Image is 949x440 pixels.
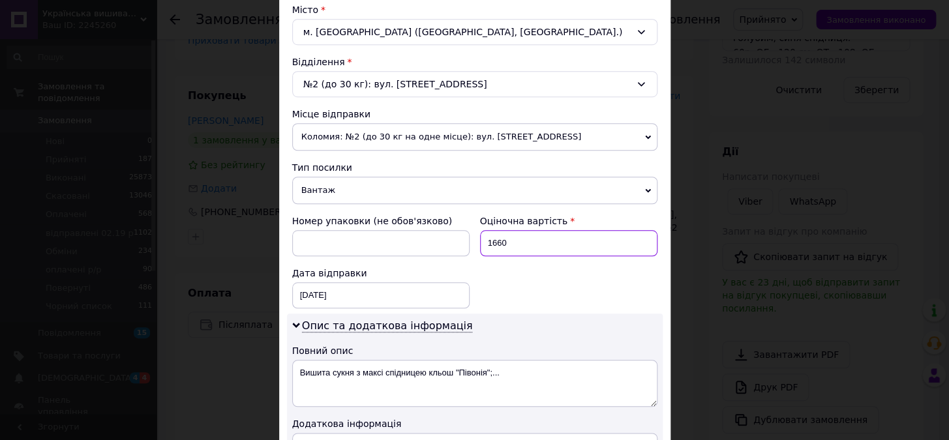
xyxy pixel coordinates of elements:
div: Номер упаковки (не обов'язково) [292,214,470,227]
span: Опис та додаткова інформація [302,319,473,332]
span: Місце відправки [292,109,371,119]
div: Оціночна вартість [480,214,657,227]
div: Додаткова інформація [292,417,657,430]
div: Відділення [292,55,657,68]
div: Місто [292,3,657,16]
span: Тип посилки [292,162,352,173]
span: Вантаж [292,177,657,204]
span: Коломия: №2 (до 30 кг на одне місце): вул. [STREET_ADDRESS] [292,123,657,151]
div: Повний опис [292,344,657,357]
textarea: Вишита сукня з максі спідницею кльош "Півонія";... [292,360,657,407]
div: Дата відправки [292,267,470,280]
div: м. [GEOGRAPHIC_DATA] ([GEOGRAPHIC_DATA], [GEOGRAPHIC_DATA].) [292,19,657,45]
div: №2 (до 30 кг): вул. [STREET_ADDRESS] [292,71,657,97]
